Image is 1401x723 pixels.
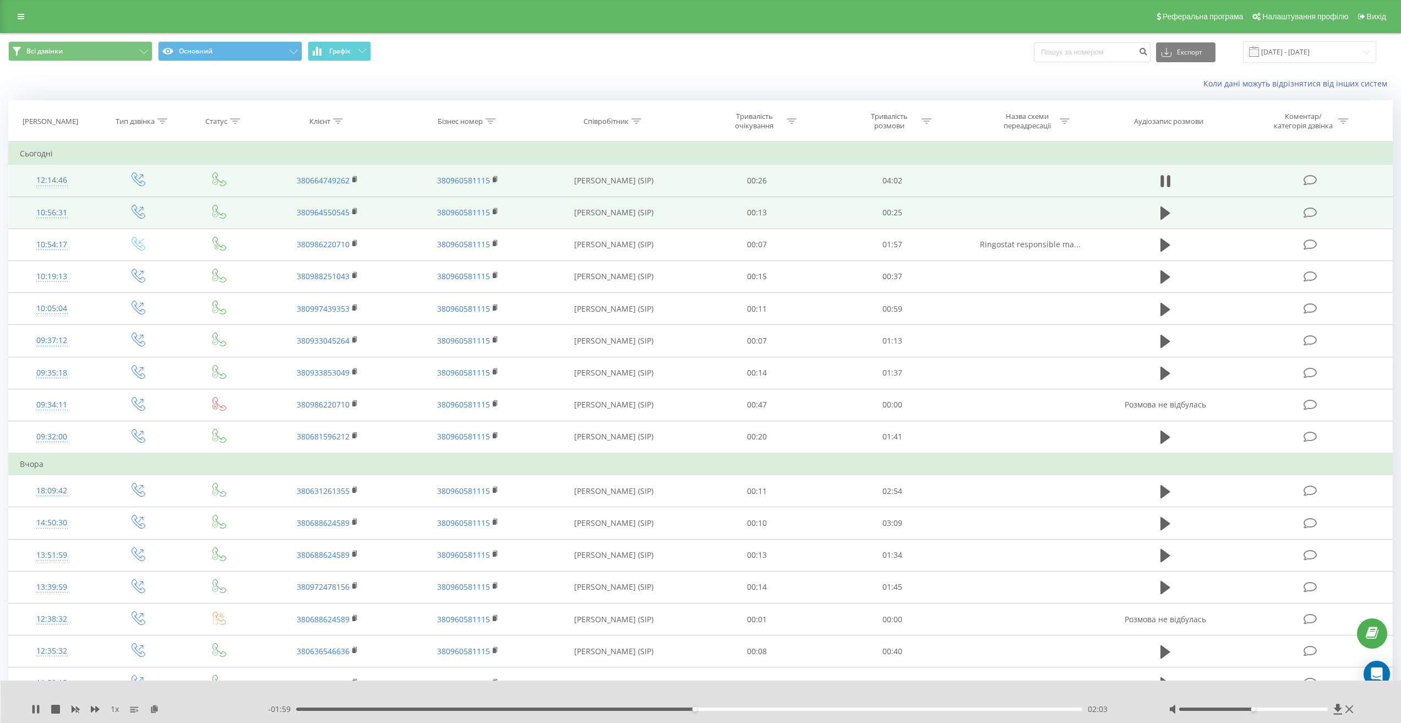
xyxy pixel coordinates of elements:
[437,518,490,528] a: 380960581115
[20,266,84,287] div: 10:19:13
[297,614,350,624] a: 380688624589
[690,229,825,260] td: 00:07
[297,207,350,218] a: 380964550545
[1134,117,1203,126] div: Аудіозапис розмови
[437,239,490,249] a: 380960581115
[20,672,84,694] div: 11:50:15
[690,357,825,389] td: 00:14
[690,475,825,507] td: 00:11
[20,202,84,224] div: 10:56:31
[825,507,960,539] td: 03:09
[1262,12,1348,21] span: Налаштування профілю
[1271,112,1335,131] div: Коментар/категорія дзвінка
[438,117,483,126] div: Бізнес номер
[825,229,960,260] td: 01:57
[690,325,825,357] td: 00:07
[20,298,84,319] div: 10:05:04
[297,678,350,688] a: 380967745676
[690,507,825,539] td: 00:10
[1251,707,1256,711] div: Accessibility label
[538,389,690,421] td: [PERSON_NAME] (SIP)
[437,614,490,624] a: 380960581115
[825,635,960,667] td: 00:40
[538,260,690,292] td: [PERSON_NAME] (SIP)
[725,112,784,131] div: Тривалість очікування
[584,117,629,126] div: Співробітник
[437,678,490,688] a: 380960581115
[538,604,690,635] td: [PERSON_NAME] (SIP)
[437,399,490,410] a: 380960581115
[690,667,825,699] td: 00:08
[297,239,350,249] a: 380986220710
[437,207,490,218] a: 380960581115
[329,47,351,55] span: Графік
[693,707,697,711] div: Accessibility label
[437,646,490,656] a: 380960581115
[20,545,84,566] div: 13:51:59
[690,165,825,197] td: 00:26
[116,117,155,126] div: Тип дзвінка
[437,550,490,560] a: 380960581115
[437,271,490,281] a: 380960581115
[20,512,84,534] div: 14:50:30
[20,394,84,416] div: 09:34:11
[297,175,350,186] a: 380664749262
[8,41,152,61] button: Всі дзвінки
[297,581,350,592] a: 380972478156
[20,170,84,191] div: 12:14:46
[437,431,490,442] a: 380960581115
[297,271,350,281] a: 380988251043
[538,475,690,507] td: [PERSON_NAME] (SIP)
[297,303,350,314] a: 380997439353
[437,581,490,592] a: 380960581115
[825,260,960,292] td: 00:37
[1125,614,1206,624] span: Розмова не відбулась
[538,421,690,453] td: [PERSON_NAME] (SIP)
[1364,661,1390,687] div: Open Intercom Messenger
[538,325,690,357] td: [PERSON_NAME] (SIP)
[1163,12,1244,21] span: Реферальна програма
[268,704,296,715] span: - 01:59
[1034,42,1151,62] input: Пошук за номером
[20,608,84,630] div: 12:38:32
[690,539,825,571] td: 00:13
[538,165,690,197] td: [PERSON_NAME] (SIP)
[690,421,825,453] td: 00:20
[690,260,825,292] td: 00:15
[205,117,227,126] div: Статус
[437,335,490,346] a: 380960581115
[1125,399,1206,410] span: Розмова не відбулась
[825,197,960,229] td: 00:25
[690,635,825,667] td: 00:08
[1367,12,1386,21] span: Вихід
[538,635,690,667] td: [PERSON_NAME] (SIP)
[998,112,1057,131] div: Назва схеми переадресації
[538,667,690,699] td: [PERSON_NAME] (SIP)
[20,362,84,384] div: 09:35:18
[690,389,825,421] td: 00:47
[825,421,960,453] td: 01:41
[690,197,825,229] td: 00:13
[825,357,960,389] td: 01:37
[297,646,350,656] a: 380636546636
[1203,78,1393,89] a: Коли дані можуть відрізнятися вiд інших систем
[538,539,690,571] td: [PERSON_NAME] (SIP)
[158,41,302,61] button: Основний
[825,667,960,699] td: 00:55
[20,577,84,598] div: 13:39:59
[297,367,350,378] a: 380933853049
[20,480,84,502] div: 18:09:42
[825,389,960,421] td: 00:00
[690,571,825,603] td: 00:14
[1088,704,1108,715] span: 02:03
[297,550,350,560] a: 380688624589
[297,399,350,410] a: 380986220710
[538,507,690,539] td: [PERSON_NAME] (SIP)
[825,539,960,571] td: 01:34
[9,453,1393,475] td: Вчора
[437,486,490,496] a: 380960581115
[538,571,690,603] td: [PERSON_NAME] (SIP)
[825,325,960,357] td: 01:13
[297,335,350,346] a: 380933045264
[538,229,690,260] td: [PERSON_NAME] (SIP)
